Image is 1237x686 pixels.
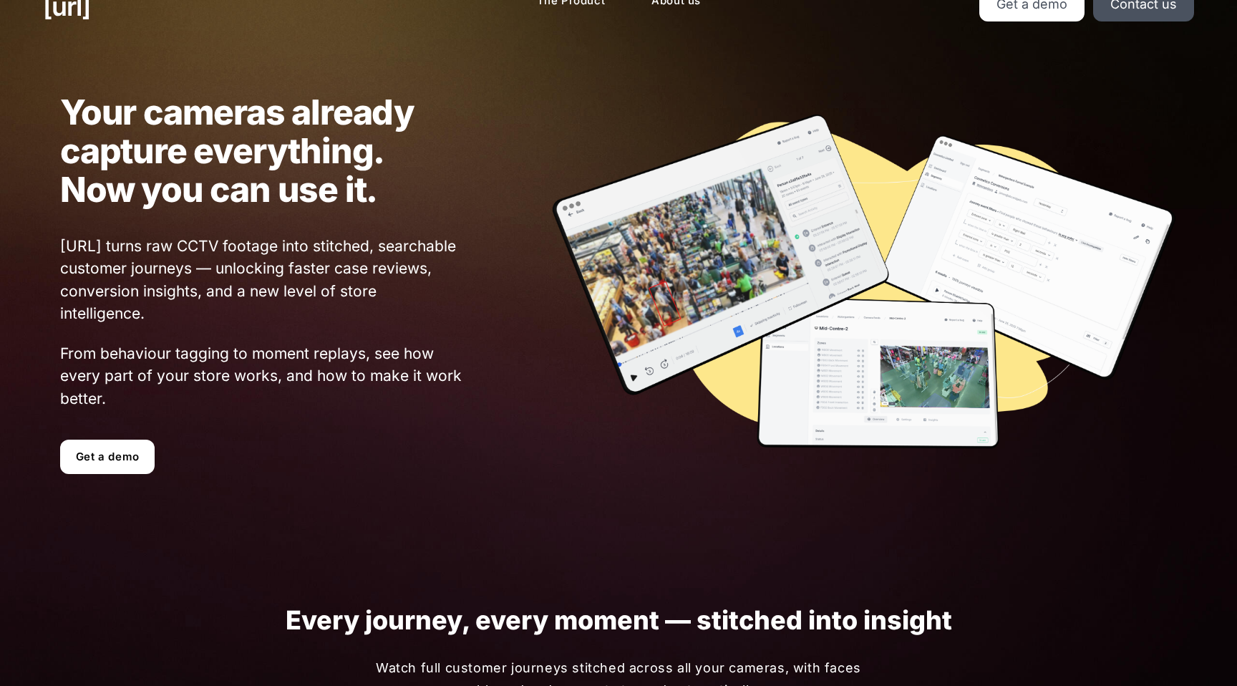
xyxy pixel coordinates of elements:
[69,606,1168,635] h1: Every journey, every moment — stitched into insight
[60,342,464,410] span: From behaviour tagging to moment replays, see how every part of your store works, and how to make...
[60,93,464,209] h1: Your cameras already capture everything. Now you can use it.
[60,440,155,474] a: Get a demo
[60,235,464,325] span: [URL] turns raw CCTV footage into stitched, searchable customer journeys — unlocking faster case ...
